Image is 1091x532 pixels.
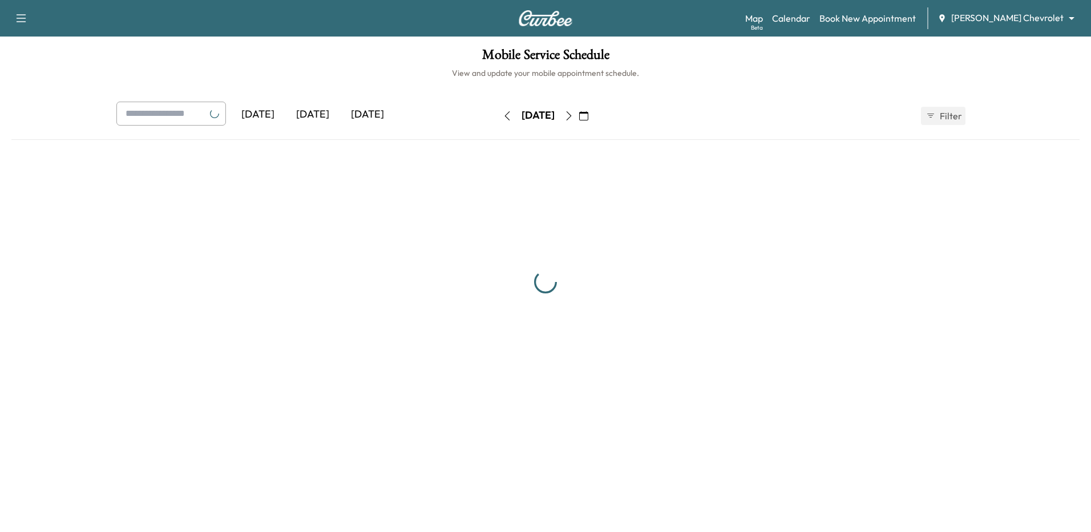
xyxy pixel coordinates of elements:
[772,11,810,25] a: Calendar
[940,109,960,123] span: Filter
[340,102,395,128] div: [DATE]
[11,67,1080,79] h6: View and update your mobile appointment schedule.
[285,102,340,128] div: [DATE]
[518,10,573,26] img: Curbee Logo
[231,102,285,128] div: [DATE]
[751,23,763,32] div: Beta
[921,107,965,125] button: Filter
[11,48,1080,67] h1: Mobile Service Schedule
[951,11,1064,25] span: [PERSON_NAME] Chevrolet
[745,11,763,25] a: MapBeta
[819,11,916,25] a: Book New Appointment
[522,108,555,123] div: [DATE]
